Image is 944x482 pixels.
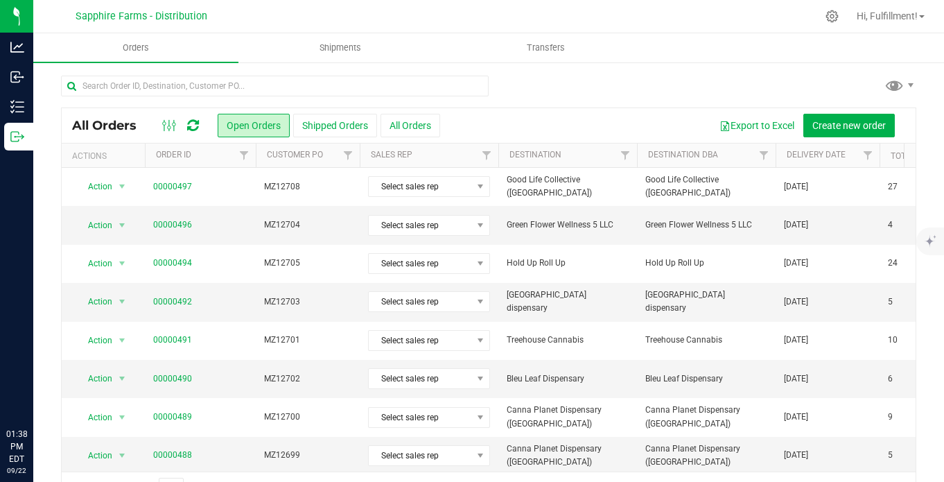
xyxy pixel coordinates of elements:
[72,118,150,133] span: All Orders
[888,449,893,462] span: 5
[507,218,629,232] span: Green Flower Wellness 5 LLC
[61,76,489,96] input: Search Order ID, Destination, Customer PO...
[72,151,139,161] div: Actions
[645,218,767,232] span: Green Flower Wellness 5 LLC
[507,173,629,200] span: Good Life Collective ([GEOGRAPHIC_DATA])
[153,334,192,347] a: 00000491
[645,173,767,200] span: Good Life Collective ([GEOGRAPHIC_DATA])
[76,216,113,235] span: Action
[507,442,629,469] span: Canna Planet Dispensary ([GEOGRAPHIC_DATA])
[645,372,767,386] span: Bleu Leaf Dispensary
[888,180,898,193] span: 27
[888,411,893,424] span: 9
[264,180,351,193] span: MZ12708
[787,150,846,160] a: Delivery Date
[10,130,24,144] inline-svg: Outbound
[76,254,113,273] span: Action
[507,334,629,347] span: Treehouse Cannabis
[293,114,377,137] button: Shipped Orders
[337,144,360,167] a: Filter
[369,369,472,388] span: Select sales rep
[381,114,440,137] button: All Orders
[10,100,24,114] inline-svg: Inventory
[784,218,808,232] span: [DATE]
[114,408,131,427] span: select
[114,446,131,465] span: select
[857,144,880,167] a: Filter
[76,292,113,311] span: Action
[507,289,629,315] span: [GEOGRAPHIC_DATA] dispensary
[153,449,192,462] a: 00000488
[369,254,472,273] span: Select sales rep
[784,449,808,462] span: [DATE]
[153,295,192,309] a: 00000492
[264,372,351,386] span: MZ12702
[614,144,637,167] a: Filter
[507,257,629,270] span: Hold Up Roll Up
[10,70,24,84] inline-svg: Inbound
[153,411,192,424] a: 00000489
[645,404,767,430] span: Canna Planet Dispensary ([GEOGRAPHIC_DATA])
[784,334,808,347] span: [DATE]
[14,371,55,413] iframe: Resource center
[784,180,808,193] span: [DATE]
[76,10,207,22] span: Sapphire Farms - Distribution
[823,10,841,23] div: Manage settings
[369,216,472,235] span: Select sales rep
[857,10,918,21] span: Hi, Fulfillment!
[218,114,290,137] button: Open Orders
[645,442,767,469] span: Canna Planet Dispensary ([GEOGRAPHIC_DATA])
[812,120,886,131] span: Create new order
[264,411,351,424] span: MZ12700
[301,42,380,54] span: Shipments
[76,446,113,465] span: Action
[267,150,323,160] a: Customer PO
[888,372,893,386] span: 6
[369,177,472,196] span: Select sales rep
[114,254,131,273] span: select
[153,372,192,386] a: 00000490
[645,334,767,347] span: Treehouse Cannabis
[753,144,776,167] a: Filter
[238,33,444,62] a: Shipments
[153,218,192,232] a: 00000496
[803,114,895,137] button: Create new order
[76,369,113,388] span: Action
[888,295,893,309] span: 5
[6,465,27,476] p: 09/22
[153,257,192,270] a: 00000494
[888,218,893,232] span: 4
[443,33,648,62] a: Transfers
[114,331,131,350] span: select
[507,404,629,430] span: Canna Planet Dispensary ([GEOGRAPHIC_DATA])
[156,150,191,160] a: Order ID
[509,150,561,160] a: Destination
[76,331,113,350] span: Action
[264,218,351,232] span: MZ12704
[114,369,131,388] span: select
[114,216,131,235] span: select
[710,114,803,137] button: Export to Excel
[114,292,131,311] span: select
[153,180,192,193] a: 00000497
[76,408,113,427] span: Action
[645,289,767,315] span: [GEOGRAPHIC_DATA] dispensary
[784,411,808,424] span: [DATE]
[784,257,808,270] span: [DATE]
[264,295,351,309] span: MZ12703
[784,372,808,386] span: [DATE]
[888,334,898,347] span: 10
[264,257,351,270] span: MZ12705
[369,408,472,427] span: Select sales rep
[888,257,898,270] span: 24
[648,150,718,160] a: Destination DBA
[233,144,256,167] a: Filter
[369,446,472,465] span: Select sales rep
[369,331,472,350] span: Select sales rep
[264,449,351,462] span: MZ12699
[508,42,584,54] span: Transfers
[104,42,168,54] span: Orders
[114,177,131,196] span: select
[10,40,24,54] inline-svg: Analytics
[645,257,767,270] span: Hold Up Roll Up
